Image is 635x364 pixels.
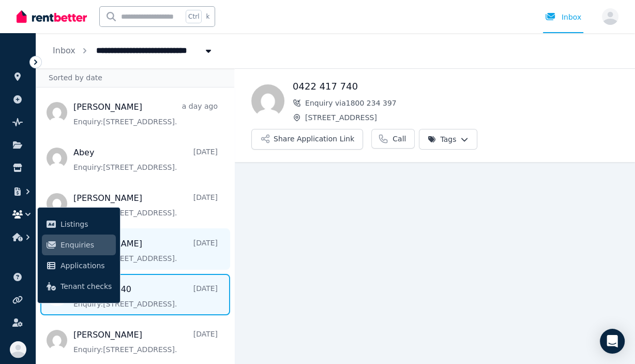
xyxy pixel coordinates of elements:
[53,46,75,55] a: Inbox
[545,12,581,22] div: Inbox
[600,329,625,354] div: Open Intercom Messenger
[73,329,218,355] a: [PERSON_NAME][DATE]Enquiry:[STREET_ADDRESS].
[305,98,618,108] span: Enquiry via 1800 234 397
[428,134,456,144] span: Tags
[392,134,406,144] span: Call
[61,280,112,293] span: Tenant checks
[42,235,116,255] a: Enquiries
[371,129,415,149] a: Call
[251,84,284,118] img: 0422 417 740
[73,147,218,172] a: Abey[DATE]Enquiry:[STREET_ADDRESS].
[73,238,218,264] a: [PERSON_NAME][DATE]Enquiry:[STREET_ADDRESS].
[36,33,230,68] nav: Breadcrumb
[17,9,87,24] img: RentBetter
[61,218,112,230] span: Listings
[73,101,218,127] a: [PERSON_NAME]a day agoEnquiry:[STREET_ADDRESS].
[419,129,477,150] button: Tags
[206,12,209,21] span: k
[61,239,112,251] span: Enquiries
[42,214,116,235] a: Listings
[42,255,116,276] a: Applications
[36,68,234,88] div: Sorted by date
[305,112,618,123] span: [STREET_ADDRESS]
[73,192,218,218] a: [PERSON_NAME][DATE]Enquiry:[STREET_ADDRESS].
[42,276,116,297] a: Tenant checks
[73,283,218,309] a: 0422 417 740[DATE]Enquiry:[STREET_ADDRESS].
[293,79,618,94] h1: 0422 417 740
[251,129,363,150] button: Share Application Link
[61,259,112,272] span: Applications
[186,10,202,23] span: Ctrl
